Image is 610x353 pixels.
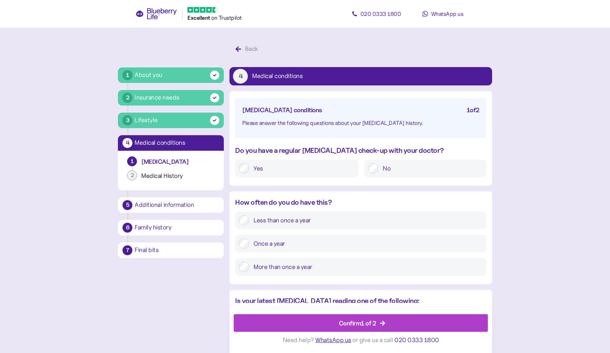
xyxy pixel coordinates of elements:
button: 2Medical History [124,170,218,185]
div: 2 [127,170,137,180]
button: 4Medical conditions [229,67,492,85]
span: WhatsApp us [315,336,351,344]
div: How often do you do have this? [235,197,486,208]
div: 7 [122,245,132,255]
div: Please answer the following questions about your [MEDICAL_DATA] history. [242,119,479,127]
button: 6Family history [118,220,224,235]
button: 2Insurance needs [118,90,224,106]
div: Need help? or give us a call [234,332,488,349]
span: Excellent ️ [187,14,211,21]
div: 1 of 2 [467,105,479,115]
button: 1[MEDICAL_DATA] [124,156,218,170]
div: [MEDICAL_DATA] conditions [242,105,322,115]
div: Medical conditions [252,73,303,79]
div: [MEDICAL_DATA] [141,158,215,166]
a: WhatsApp us [411,7,474,21]
label: More than once a year [249,262,483,272]
button: 4Medical conditions [118,135,224,151]
label: No [378,163,483,174]
div: 6 [122,223,132,233]
a: 020 0333 1800 [345,7,408,21]
div: Back [245,44,258,54]
label: Once a year [249,238,483,249]
div: 5 [122,200,132,210]
div: Final bits [134,247,219,253]
div: Lifestyle [134,115,158,125]
div: Confirm 1 of 2 [339,318,376,328]
div: 1 [122,70,132,80]
span: 020 0333 1800 [360,10,401,17]
div: 1 [127,156,137,166]
button: 3Lifestyle [118,113,224,128]
div: 4 [122,138,132,148]
div: Is your latest [MEDICAL_DATA] reading one of the following: [235,295,450,306]
label: Less than once a year [249,215,483,226]
button: 5Additional information [118,197,224,213]
label: Yes [249,163,355,174]
div: 2 [122,93,132,103]
div: Do you have a regular [MEDICAL_DATA] check-up with your doctor? [235,145,486,156]
div: 3 [122,115,132,125]
button: 1About you [118,67,224,83]
span: 020 0333 1800 [394,336,439,344]
div: Additional information [134,202,219,208]
span: WhatsApp us [431,10,464,17]
div: 4 [233,69,248,84]
button: Back [229,42,266,56]
button: Confirm1 of 2 [234,315,488,332]
button: 7Final bits [118,243,224,258]
div: Family history [134,225,219,231]
div: About you [134,70,162,80]
div: Insurance needs [134,93,179,102]
span: on Trustpilot [211,14,242,21]
div: Medical History [141,172,215,180]
div: Medical conditions [134,140,219,146]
